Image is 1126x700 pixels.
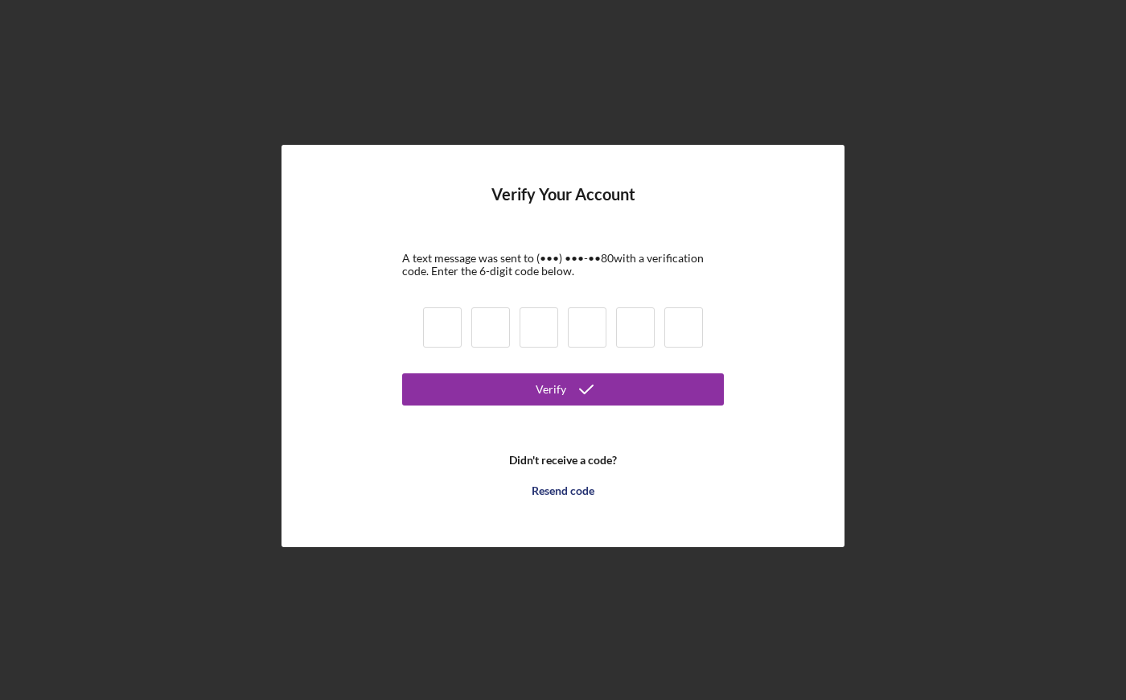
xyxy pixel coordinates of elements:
[402,475,724,507] button: Resend code
[509,454,617,467] b: Didn't receive a code?
[402,252,724,278] div: A text message was sent to (•••) •••-•• 80 with a verification code. Enter the 6-digit code below.
[536,373,566,406] div: Verify
[532,475,594,507] div: Resend code
[491,185,635,228] h4: Verify Your Account
[402,373,724,406] button: Verify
